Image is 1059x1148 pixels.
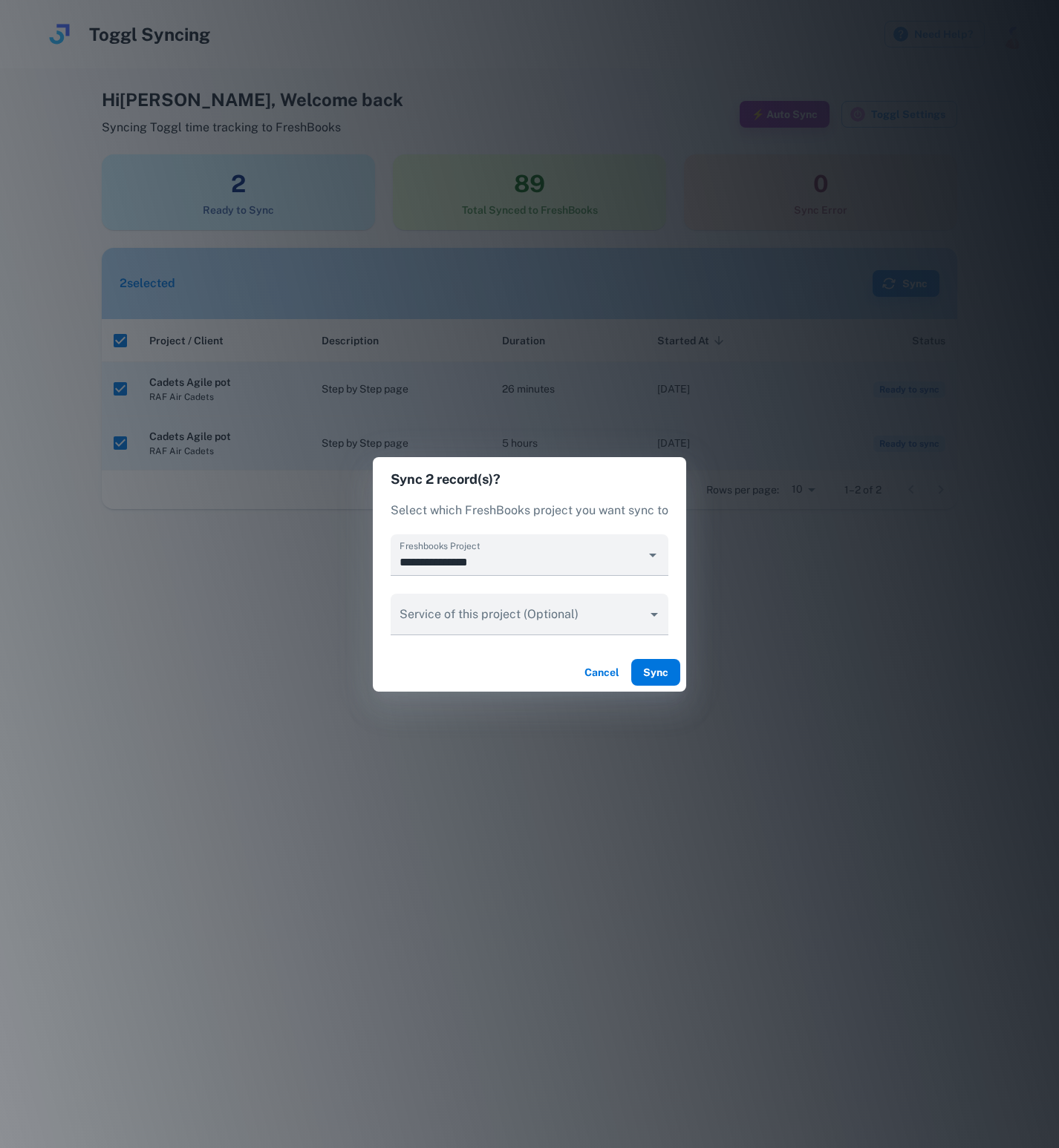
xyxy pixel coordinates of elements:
h2: Sync 2 record(s)? [373,457,686,502]
button: Open [642,545,663,565]
p: Select which FreshBooks project you want sync to [391,502,668,519]
label: Freshbooks Project [400,539,480,552]
button: Sync [631,659,680,686]
div: ​ [391,594,668,635]
button: Cancel [578,659,625,686]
